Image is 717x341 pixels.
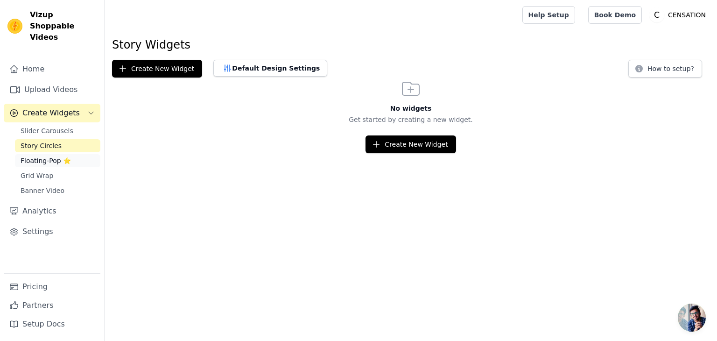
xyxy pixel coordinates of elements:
[15,124,100,137] a: Slider Carousels
[4,315,100,334] a: Setup Docs
[30,9,97,43] span: Vizup Shoppable Videos
[664,7,710,23] p: CENSATION
[105,115,717,124] p: Get started by creating a new widget.
[628,66,702,75] a: How to setup?
[105,104,717,113] h3: No widgets
[15,139,100,152] a: Story Circles
[15,169,100,182] a: Grid Wrap
[588,6,642,24] a: Book Demo
[15,154,100,167] a: Floating-Pop ⭐
[4,104,100,122] button: Create Widgets
[4,296,100,315] a: Partners
[628,60,702,78] button: How to setup?
[649,7,710,23] button: C CENSATION
[21,141,62,150] span: Story Circles
[7,19,22,34] img: Vizup
[15,184,100,197] a: Banner Video
[112,37,710,52] h1: Story Widgets
[678,304,706,332] a: Open chat
[21,126,73,135] span: Slider Carousels
[522,6,575,24] a: Help Setup
[21,171,53,180] span: Grid Wrap
[21,156,71,165] span: Floating-Pop ⭐
[4,60,100,78] a: Home
[654,10,660,20] text: C
[4,277,100,296] a: Pricing
[4,202,100,220] a: Analytics
[366,135,456,153] button: Create New Widget
[21,186,64,195] span: Banner Video
[112,60,202,78] button: Create New Widget
[4,80,100,99] a: Upload Videos
[213,60,327,77] button: Default Design Settings
[22,107,80,119] span: Create Widgets
[4,222,100,241] a: Settings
